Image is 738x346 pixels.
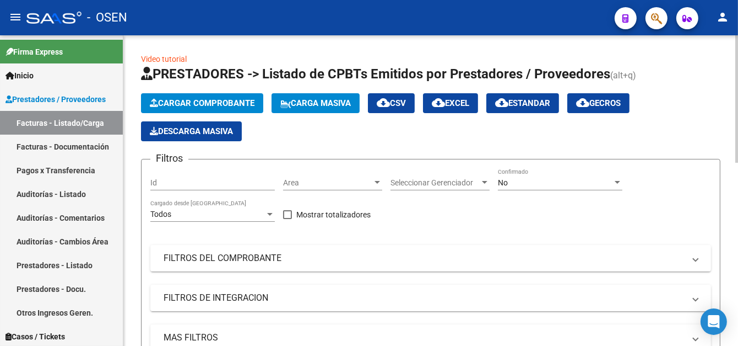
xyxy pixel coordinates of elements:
[164,332,685,344] mat-panel-title: MAS FILTROS
[164,252,685,264] mat-panel-title: FILTROS DEL COMPROBANTE
[6,70,34,82] span: Inicio
[141,121,242,141] button: Descarga Masiva
[498,178,508,187] span: No
[610,70,636,81] span: (alt+q)
[486,93,559,113] button: Estandar
[6,46,63,58] span: Firma Express
[150,151,188,166] h3: Filtros
[432,96,445,109] mat-icon: cloud_download
[150,210,171,219] span: Todos
[296,208,371,221] span: Mostrar totalizadores
[141,66,610,82] span: PRESTADORES -> Listado de CPBTs Emitidos por Prestadores / Proveedores
[150,126,233,136] span: Descarga Masiva
[495,98,550,108] span: Estandar
[280,98,351,108] span: Carga Masiva
[567,93,630,113] button: Gecros
[390,178,480,188] span: Seleccionar Gerenciador
[272,93,360,113] button: Carga Masiva
[6,331,65,343] span: Casos / Tickets
[716,10,729,24] mat-icon: person
[164,292,685,304] mat-panel-title: FILTROS DE INTEGRACION
[87,6,127,30] span: - OSEN
[423,93,478,113] button: EXCEL
[150,245,711,272] mat-expansion-panel-header: FILTROS DEL COMPROBANTE
[6,93,106,105] span: Prestadores / Proveedores
[150,98,254,108] span: Cargar Comprobante
[9,10,22,24] mat-icon: menu
[576,98,621,108] span: Gecros
[576,96,589,109] mat-icon: cloud_download
[432,98,469,108] span: EXCEL
[141,93,263,113] button: Cargar Comprobante
[368,93,415,113] button: CSV
[495,96,508,109] mat-icon: cloud_download
[150,285,711,311] mat-expansion-panel-header: FILTROS DE INTEGRACION
[283,178,372,188] span: Area
[701,308,727,335] div: Open Intercom Messenger
[377,98,406,108] span: CSV
[141,121,242,141] app-download-masive: Descarga masiva de comprobantes (adjuntos)
[377,96,390,109] mat-icon: cloud_download
[141,55,187,63] a: Video tutorial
